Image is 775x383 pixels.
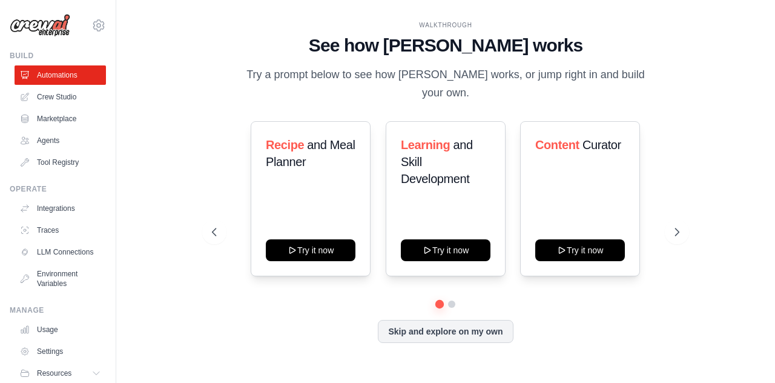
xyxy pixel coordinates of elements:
[15,109,106,128] a: Marketplace
[401,239,490,261] button: Try it now
[266,138,304,152] span: Recipe
[37,368,71,378] span: Resources
[15,87,106,107] a: Crew Studio
[535,239,625,261] button: Try it now
[15,242,106,262] a: LLM Connections
[10,305,106,315] div: Manage
[15,199,106,218] a: Integrations
[15,153,106,172] a: Tool Registry
[15,342,106,361] a: Settings
[266,138,355,168] span: and Meal Planner
[401,138,473,185] span: and Skill Development
[15,264,106,293] a: Environment Variables
[212,21,679,30] div: WALKTHROUGH
[15,364,106,383] button: Resources
[266,239,355,261] button: Try it now
[10,51,106,61] div: Build
[582,138,621,152] span: Curator
[378,320,513,343] button: Skip and explore on my own
[535,138,579,152] span: Content
[15,131,106,150] a: Agents
[15,320,106,339] a: Usage
[10,184,106,194] div: Operate
[212,35,679,56] h1: See how [PERSON_NAME] works
[242,66,649,102] p: Try a prompt below to see how [PERSON_NAME] works, or jump right in and build your own.
[10,14,70,37] img: Logo
[15,221,106,240] a: Traces
[15,65,106,85] a: Automations
[401,138,450,152] span: Learning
